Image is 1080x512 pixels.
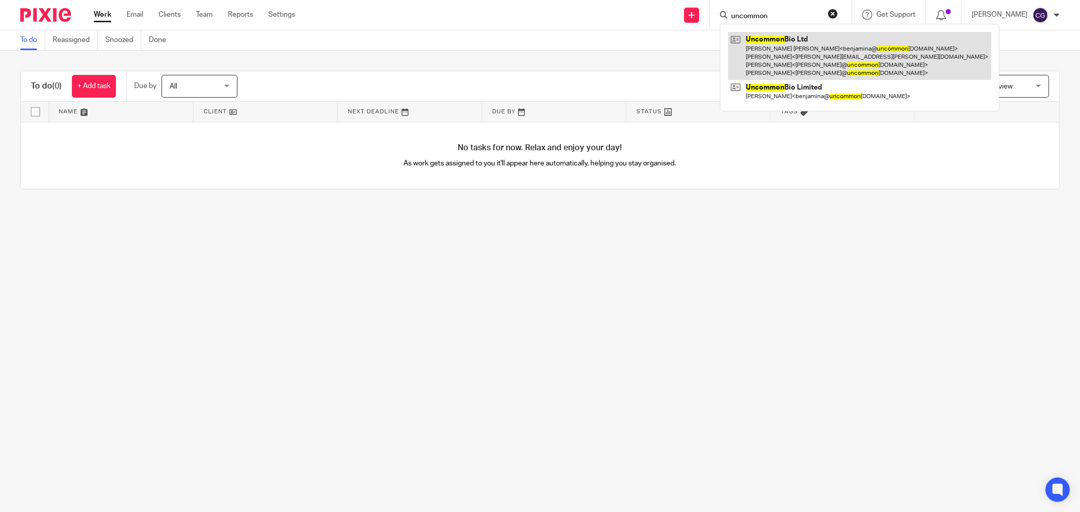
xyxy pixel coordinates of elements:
p: [PERSON_NAME] [972,10,1027,20]
span: (0) [52,82,62,90]
h4: No tasks for now. Relax and enjoy your day! [21,143,1059,153]
a: Clients [158,10,181,20]
span: Tags [781,109,798,114]
a: + Add task [72,75,116,98]
a: Email [127,10,143,20]
a: Team [196,10,213,20]
p: Due by [134,81,156,91]
a: Done [149,30,174,50]
p: As work gets assigned to you it'll appear here automatically, helping you stay organised. [281,158,800,168]
h1: To do [31,81,62,92]
a: Settings [268,10,295,20]
a: Snoozed [105,30,141,50]
a: Reports [228,10,253,20]
a: Work [94,10,111,20]
button: Clear [828,9,838,19]
img: svg%3E [1032,7,1049,23]
a: Reassigned [53,30,98,50]
a: To do [20,30,45,50]
img: Pixie [20,8,71,22]
input: Search [730,12,821,21]
span: All [170,83,177,90]
span: Get Support [876,11,915,18]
